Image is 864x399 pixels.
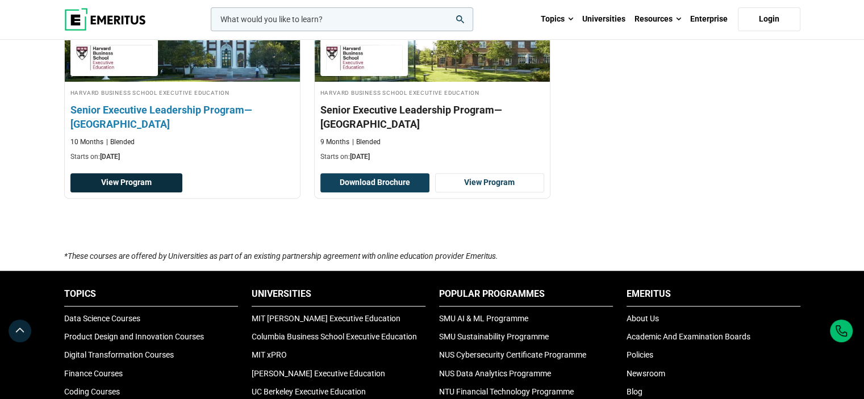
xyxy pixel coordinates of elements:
[252,314,400,323] a: MIT [PERSON_NAME] Executive Education
[70,173,182,192] a: View Program
[64,251,498,261] i: *These courses are offered by Universities as part of an existing partnership agreement with onli...
[439,332,549,341] a: SMU Sustainability Programme
[100,153,120,161] span: [DATE]
[70,152,294,162] p: Starts on:
[350,153,370,161] span: [DATE]
[320,137,349,147] p: 9 Months
[320,103,544,131] h3: Senior Executive Leadership Program—[GEOGRAPHIC_DATA]
[320,152,544,162] p: Starts on:
[627,332,750,341] a: Academic And Examination Boards
[627,369,665,378] a: Newsroom
[64,369,123,378] a: Finance Courses
[106,137,135,147] p: Blended
[439,369,551,378] a: NUS Data Analytics Programme
[627,387,642,396] a: Blog
[320,173,429,192] button: Download Brochure
[326,45,402,70] img: Harvard Business School Executive Education
[352,137,381,147] p: Blended
[70,103,294,131] h3: Senior Executive Leadership Program—[GEOGRAPHIC_DATA]
[76,45,152,70] img: Harvard Business School Executive Education
[252,387,366,396] a: UC Berkeley Executive Education
[439,314,528,323] a: SMU AI & ML Programme
[439,350,586,359] a: NUS Cybersecurity Certificate Programme
[64,314,140,323] a: Data Science Courses
[64,332,204,341] a: Product Design and Innovation Courses
[627,350,653,359] a: Policies
[738,7,800,31] a: Login
[70,87,294,97] h4: Harvard Business School Executive Education
[64,350,174,359] a: Digital Transformation Courses
[435,173,544,192] a: View Program
[627,314,659,323] a: About Us
[70,137,103,147] p: 10 Months
[211,7,473,31] input: woocommerce-product-search-field-0
[252,369,385,378] a: [PERSON_NAME] Executive Education
[439,387,574,396] a: NTU Financial Technology Programme
[252,350,287,359] a: MIT xPRO
[252,332,417,341] a: Columbia Business School Executive Education
[320,87,544,97] h4: Harvard Business School Executive Education
[64,387,120,396] a: Coding Courses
